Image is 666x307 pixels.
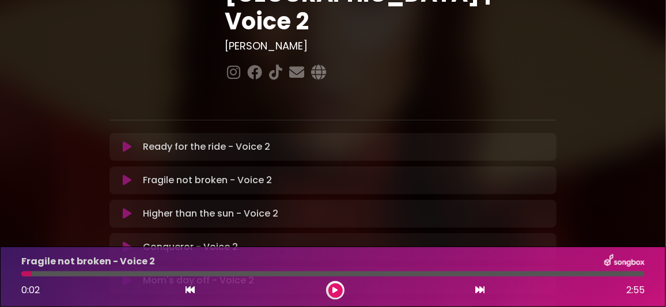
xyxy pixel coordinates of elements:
[21,255,155,268] p: Fragile not broken - Voice 2
[21,283,40,297] span: 0:02
[604,254,645,269] img: songbox-logo-white.png
[143,240,238,254] p: Conqueror - Voice 2
[143,207,278,221] p: Higher than the sun - Voice 2
[143,173,272,187] p: Fragile not broken - Voice 2
[143,140,270,154] p: Ready for the ride - Voice 2
[225,40,557,52] h3: [PERSON_NAME]
[626,283,645,297] span: 2:55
